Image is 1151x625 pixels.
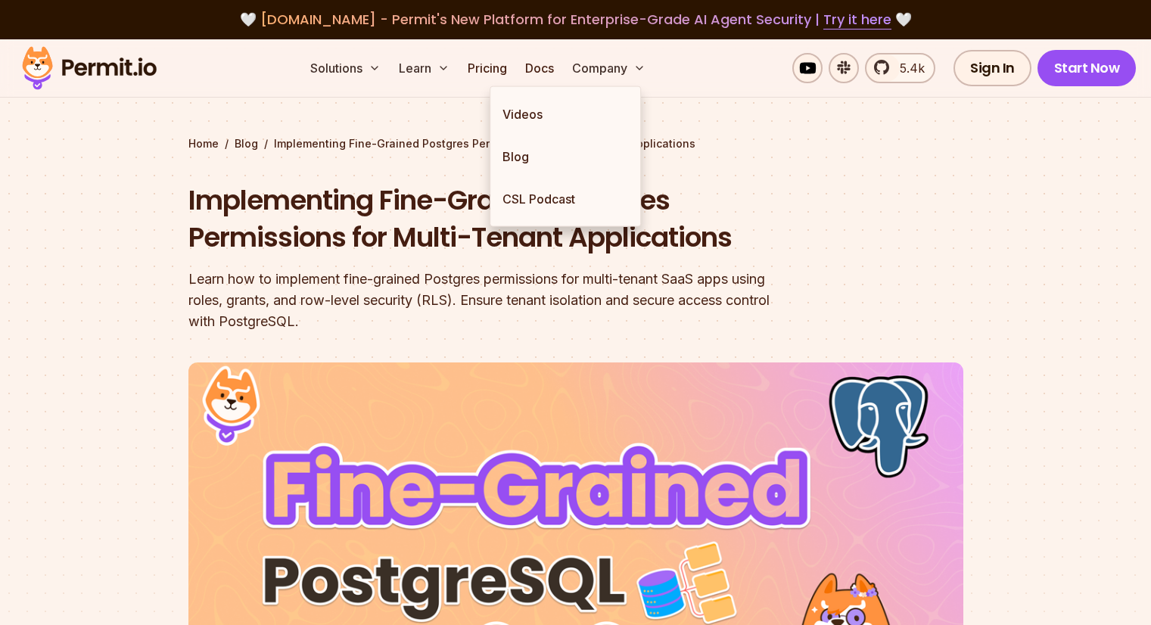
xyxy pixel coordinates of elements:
[823,10,891,30] a: Try it here
[188,136,219,151] a: Home
[865,53,935,83] a: 5.4k
[235,136,258,151] a: Blog
[490,135,640,178] a: Blog
[260,10,891,29] span: [DOMAIN_NAME] - Permit's New Platform for Enterprise-Grade AI Agent Security |
[462,53,513,83] a: Pricing
[36,9,1115,30] div: 🤍 🤍
[15,42,163,94] img: Permit logo
[393,53,456,83] button: Learn
[304,53,387,83] button: Solutions
[188,269,770,332] div: Learn how to implement fine-grained Postgres permissions for multi-tenant SaaS apps using roles, ...
[953,50,1031,86] a: Sign In
[490,93,640,135] a: Videos
[188,182,770,257] h1: Implementing Fine-Grained Postgres Permissions for Multi-Tenant Applications
[188,136,963,151] div: / /
[1037,50,1137,86] a: Start Now
[891,59,925,77] span: 5.4k
[566,53,652,83] button: Company
[519,53,560,83] a: Docs
[490,178,640,220] a: CSL Podcast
